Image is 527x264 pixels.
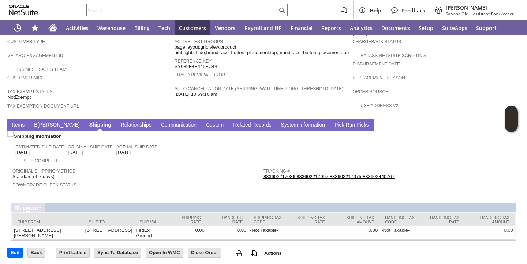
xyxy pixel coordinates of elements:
img: Unchecked [7,131,14,137]
a: Original Ship Date [68,144,112,150]
a: Disbursement Date [352,61,400,67]
input: Open In WMC [146,248,183,257]
span: SuiteApps [442,24,467,31]
a: Vendors [210,20,240,35]
a: Warehouse [93,20,130,35]
img: print.svg [235,249,244,258]
a: Billing [130,20,154,35]
div: Ship Via [139,220,160,224]
a: Home [44,20,61,35]
a: Velaro Engagement ID [7,53,63,58]
input: Sync To Database [94,248,141,257]
td: 0.00 [330,226,380,240]
a: Estimated Ship Date [15,144,64,150]
a: Use Address V2 [360,103,398,108]
a: Setup [414,20,438,35]
span: Tech [158,24,170,31]
span: P [334,122,338,128]
span: - [470,11,471,16]
div: Shortcuts [26,20,44,35]
a: Business Sales Team [15,67,66,72]
span: Payroll and HR [244,24,282,31]
a: Tax Exemption Document URL [7,103,79,109]
svg: Search [277,6,286,15]
div: Handling Rate [212,215,243,224]
span: Sylvane Old [446,11,468,16]
span: [DATE] [68,150,83,155]
span: C [161,122,165,128]
a: Auto Cancellation Date (shipping_wait_time_long_threshold_date) [175,86,343,91]
span: Customers [179,24,206,31]
span: y [284,122,287,128]
span: [DATE] [116,150,131,155]
a: Support [472,20,501,35]
svg: Home [48,23,57,32]
span: Reports [321,24,341,31]
input: Print Labels [56,248,89,257]
a: Pick Run Picks [333,122,370,129]
span: Feedback [402,7,425,14]
a: Original Shipping Method [12,169,76,174]
td: 0.00 [465,226,515,240]
span: Vendors [215,24,236,31]
a: SuiteApps [438,20,472,35]
span: Documents [381,24,410,31]
span: Analytics [350,24,373,31]
td: [STREET_ADDRESS][PERSON_NAME] [12,226,83,240]
a: Reference Key [175,59,212,64]
td: 0.00 [165,226,206,240]
a: Tech [154,20,175,35]
a: Order Source [352,89,388,94]
a: Items [10,122,26,129]
a: Documents [377,20,414,35]
a: Ship Complete [23,158,59,163]
span: NotExempt [7,94,31,100]
a: Customer Niche [7,75,47,80]
td: -Not Taxable- [380,226,422,240]
a: Related Records [231,122,273,129]
span: Support [476,24,497,31]
span: Setup [419,24,433,31]
div: Ship From [18,220,78,224]
a: Bypass NetSuite Scripting [360,53,426,58]
input: Back [28,248,45,257]
span: Help [370,7,381,14]
span: Financial [291,24,313,31]
span: R [121,122,124,128]
a: Replacement reason [352,75,405,80]
span: Standard (4-7 days) [12,174,55,180]
a: Recent Records [9,20,26,35]
a: 883602217086 883602217097 883602217075 883602440767 [263,174,395,179]
a: Chargeback Status [352,39,401,44]
a: System Information [279,122,327,129]
a: Reports [317,20,345,35]
a: Financial [286,20,317,35]
div: Shipping Information [12,132,261,140]
svg: logo [9,5,38,15]
a: Downgrade Check Status [12,182,76,188]
a: Custom [204,122,225,129]
span: [DATE] [15,150,30,155]
td: FedEx Ground [134,226,165,240]
img: add-record.svg [250,249,258,258]
a: Tax Exempt Status [7,89,53,94]
a: Actions [261,250,285,256]
span: Billing [134,24,150,31]
a: Activities [61,20,93,35]
a: B[PERSON_NAME] [32,122,81,129]
a: Customers [175,20,210,35]
span: [DATE] 10:59:16 am [175,91,217,97]
span: [PERSON_NAME] [446,4,514,11]
span: h [18,205,21,211]
iframe: Click here to launch Oracle Guided Learning Help Panel [505,106,518,132]
span: e [237,122,240,128]
div: Shipping Rate [171,215,201,224]
span: Activities [66,24,89,31]
a: Shipment [15,205,38,211]
svg: Shortcuts [31,23,40,32]
td: 0.00 [206,226,248,240]
input: Search [87,6,277,15]
a: Payroll and HR [240,20,286,35]
input: Close Order [188,248,221,257]
a: Relationships [119,122,153,129]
